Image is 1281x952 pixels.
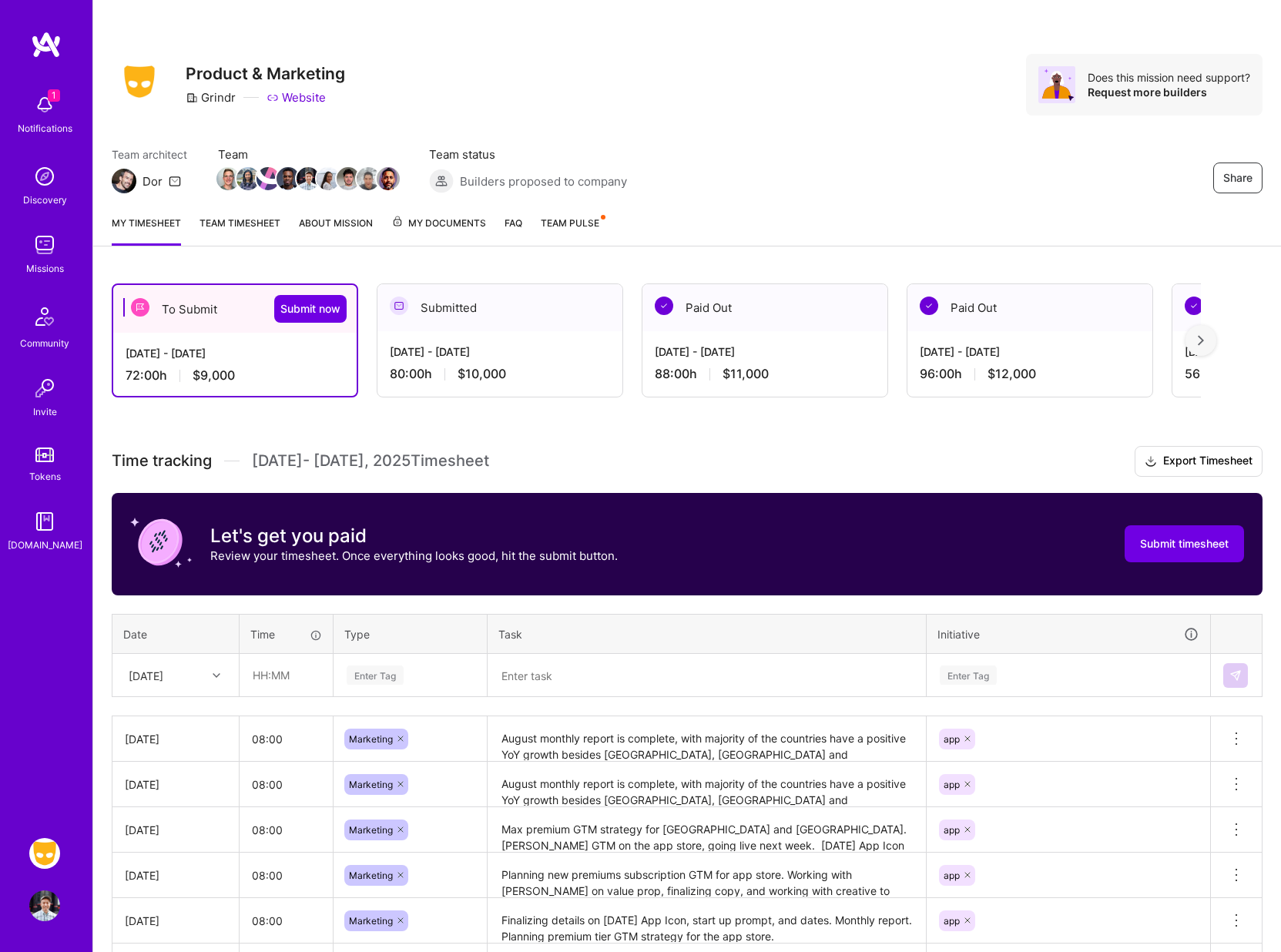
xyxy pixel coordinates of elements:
div: Initiative [937,625,1199,643]
img: Submit [1229,669,1242,682]
img: Grindr: Product & Marketing [29,838,60,869]
img: discovery [29,161,60,192]
span: app [944,733,960,745]
div: Enter Tag [347,663,404,687]
div: Discovery [23,192,67,208]
img: Team Member Avatar [236,167,260,190]
div: 72:00 h [126,367,344,384]
div: [DATE] - [DATE] [390,344,610,360]
a: Team Member Avatar [218,166,238,192]
img: Avatar [1038,66,1075,103]
div: 96:00 h [920,366,1140,382]
div: [DATE] [125,776,226,793]
span: My Documents [391,215,486,232]
div: To Submit [113,285,357,333]
div: [DATE] - [DATE] [655,344,875,360]
input: HH:MM [240,900,333,941]
a: Website [267,89,326,106]
span: Share [1223,170,1252,186]
img: Invite [29,373,60,404]
span: [DATE] - [DATE] , 2025 Timesheet [252,451,489,471]
div: [DATE] [125,731,226,747]
span: Team architect [112,146,187,163]
a: FAQ [505,215,522,246]
span: Marketing [349,733,393,745]
div: Community [20,335,69,351]
div: Time [250,626,322,642]
span: Builders proposed to company [460,173,627,189]
span: $10,000 [458,366,506,382]
span: app [944,779,960,790]
div: 88:00 h [655,366,875,382]
span: $12,000 [988,366,1036,382]
i: icon Mail [169,175,181,187]
a: Team Member Avatar [278,166,298,192]
textarea: Finalizing details on [DATE] App Icon, start up prompt, and dates. Monthly report. Planning premi... [489,900,924,942]
div: [DATE] - [DATE] [126,345,344,361]
a: Team Member Avatar [338,166,358,192]
img: User Avatar [29,890,60,921]
img: Paid Out [1185,297,1203,315]
div: [DATE] [129,667,163,683]
h3: Product & Marketing [186,64,345,83]
a: Team Member Avatar [318,166,338,192]
input: HH:MM [240,655,332,696]
span: Marketing [349,824,393,836]
div: 80:00 h [390,366,610,382]
span: Team Pulse [541,217,599,229]
span: Marketing [349,870,393,881]
span: Team [218,146,398,163]
div: Paid Out [642,284,887,331]
input: HH:MM [240,855,333,896]
a: Team Member Avatar [298,166,318,192]
span: 1 [48,89,60,102]
button: Submit timesheet [1125,525,1244,562]
input: HH:MM [240,764,333,805]
div: Notifications [18,120,72,136]
a: Grindr: Product & Marketing [25,838,64,869]
img: coin [130,511,192,573]
img: Submitted [390,297,408,315]
a: My Documents [391,215,486,246]
div: Missions [26,260,64,277]
div: Does this mission need support? [1088,70,1250,85]
span: Team status [429,146,627,163]
img: Paid Out [655,297,673,315]
span: Marketing [349,779,393,790]
img: Company Logo [112,61,167,102]
a: User Avatar [25,890,64,921]
img: Team Member Avatar [257,167,280,190]
img: teamwork [29,230,60,260]
a: Team Member Avatar [238,166,258,192]
img: Team Member Avatar [337,167,360,190]
h3: Let's get you paid [210,525,618,548]
img: Paid Out [920,297,938,315]
img: bell [29,89,60,120]
img: Team Member Avatar [277,167,300,190]
div: [DATE] - [DATE] [920,344,1140,360]
div: Dor [143,173,163,189]
img: Builders proposed to company [429,169,454,193]
div: Grindr [186,89,236,106]
span: app [944,870,960,881]
i: icon CompanyGray [186,92,198,104]
img: logo [31,31,62,59]
button: Submit now [274,295,347,323]
textarea: Max premium GTM strategy for [GEOGRAPHIC_DATA] and [GEOGRAPHIC_DATA]. [PERSON_NAME] GTM on the ap... [489,809,924,851]
div: Request more builders [1088,85,1250,99]
a: Team Member Avatar [378,166,398,192]
div: [DATE] [125,822,226,838]
th: Task [488,614,927,654]
div: [DATE] [125,913,226,929]
i: icon Chevron [213,672,220,679]
input: HH:MM [240,810,333,850]
span: app [944,915,960,927]
img: guide book [29,506,60,537]
button: Export Timesheet [1135,446,1263,477]
span: Marketing [349,915,393,927]
input: HH:MM [240,719,333,759]
span: app [944,824,960,836]
div: Enter Tag [940,663,997,687]
img: Team Member Avatar [216,167,240,190]
span: $9,000 [193,367,235,384]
